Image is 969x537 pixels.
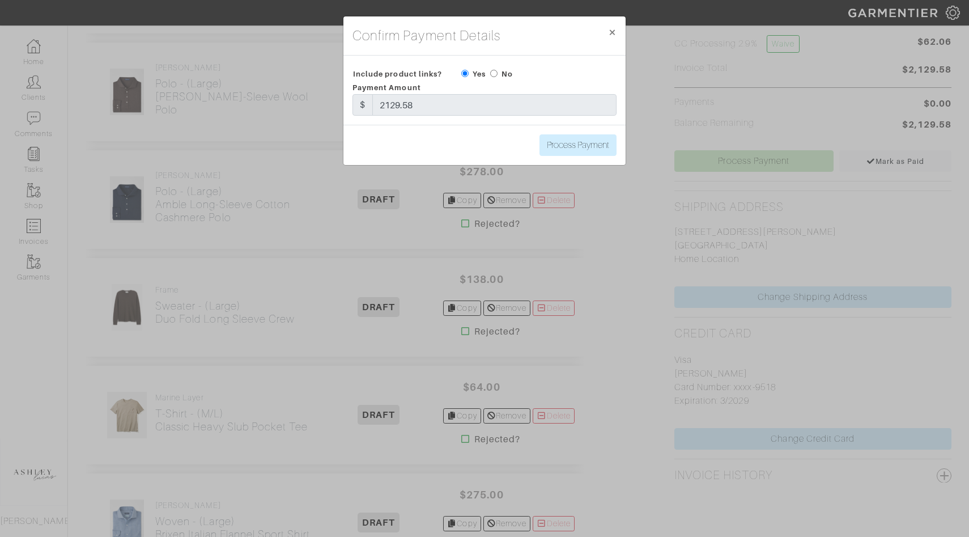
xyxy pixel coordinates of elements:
input: Process Payment [539,134,617,156]
span: × [608,24,617,40]
label: No [501,69,513,79]
span: Include product links? [353,66,442,82]
span: Payment Amount [352,83,421,92]
div: $ [352,94,373,116]
h4: Confirm Payment Details [352,26,500,46]
label: Yes [473,69,486,79]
